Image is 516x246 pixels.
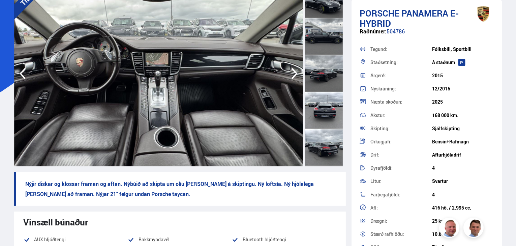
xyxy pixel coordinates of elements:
span: Panamera E-HYBRID [360,7,459,29]
div: Skipting: [370,126,432,131]
div: 504786 [360,28,494,42]
div: Afl: [370,206,432,210]
div: Fólksbíll, Sportbíll [432,47,494,52]
div: 168 000 km. [432,113,494,118]
div: Farþegafjöldi: [370,192,432,197]
div: Staðsetning: [370,60,432,65]
div: Nýskráning: [370,86,432,91]
div: 10.8 kWh [432,231,494,237]
p: Nýjir diskar og klossar framan og aftan. Nýbúið að skipta um olíu [PERSON_NAME] á skiptingu. Ný l... [14,172,346,206]
span: Raðnúmer: [360,28,387,35]
div: Vinsæll búnaður [24,217,336,227]
div: Dyrafjöldi: [370,166,432,170]
li: AUX hljóðtengi [24,236,128,244]
img: brand logo [470,3,497,24]
div: 12/2015 [432,86,494,91]
div: Litur: [370,179,432,184]
div: Akstur: [370,113,432,118]
div: Stærð rafhlöðu: [370,232,432,237]
div: 2025 [432,99,494,105]
button: Opna LiveChat spjallviðmót [5,3,26,23]
div: Næsta skoðun: [370,100,432,104]
div: 2015 [432,73,494,78]
div: Bensín+Rafmagn [432,139,494,144]
div: 416 hö. / 2.995 cc. [432,205,494,211]
div: 4 [432,192,494,197]
div: Svartur [432,179,494,184]
span: Porsche [360,7,399,19]
img: FbJEzSuNWCJXmdc-.webp [464,219,485,239]
div: Orkugjafi: [370,139,432,144]
div: Árgerð: [370,73,432,78]
div: 4 [432,165,494,171]
div: Afturhjóladrif [432,152,494,158]
div: Drægni: [370,219,432,223]
li: Bakkmyndavél [128,236,232,244]
div: 25 km [432,218,494,224]
li: Bluetooth hljóðtengi [232,236,336,244]
div: Drif: [370,153,432,157]
div: Sjálfskipting [432,126,494,131]
div: Tegund: [370,47,432,52]
img: siFngHWaQ9KaOqBr.png [440,219,460,239]
div: Á staðnum [432,60,494,65]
